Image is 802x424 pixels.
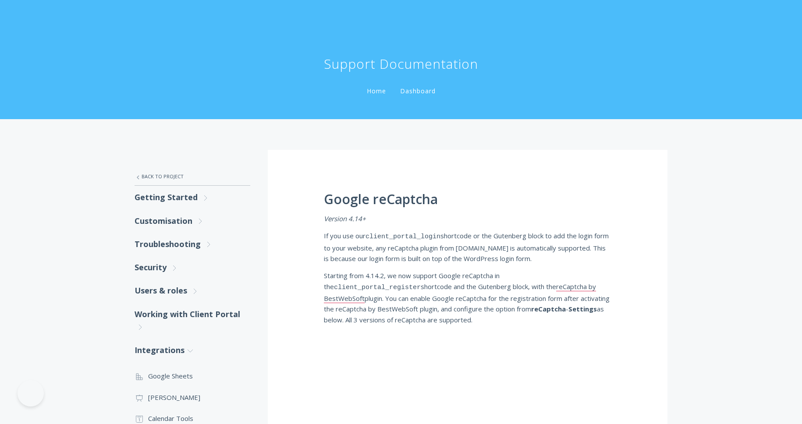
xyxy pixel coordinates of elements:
[135,339,250,362] a: Integrations
[135,365,250,386] a: Google Sheets
[135,279,250,302] a: Users & roles
[324,192,611,207] h1: Google reCaptcha
[135,387,250,408] a: [PERSON_NAME]
[135,233,250,256] a: Troubleshooting
[324,230,611,264] p: If you use our shortcode or the Gutenberg block to add the login form to your website, any reCapt...
[334,284,421,291] code: client_portal_register
[324,55,478,73] h1: Support Documentation
[18,380,44,406] iframe: Toggle Customer Support
[531,304,566,313] strong: reCaptcha
[366,233,440,240] code: client_portal_login
[365,87,388,95] a: Home
[135,256,250,279] a: Security
[135,209,250,233] a: Customisation
[324,214,366,223] em: Version 4.14+
[135,167,250,186] a: Back to Project
[568,304,597,313] strong: Settings
[324,270,611,325] p: Starting from 4.14.2, we now support Google reCaptcha in the shortcode and the Gutenberg block, w...
[135,303,250,339] a: Working with Client Portal
[398,87,437,95] a: Dashboard
[135,186,250,209] a: Getting Started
